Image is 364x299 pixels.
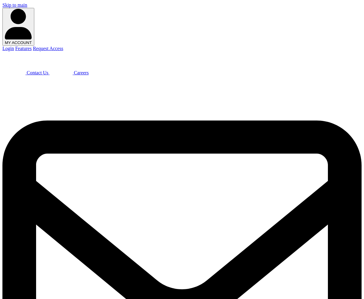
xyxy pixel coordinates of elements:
a: Request Access [33,46,63,51]
a: Contact Us [2,70,50,75]
img: Beacon Funding Careers [50,51,73,74]
a: Careers [50,70,89,75]
a: Features [15,46,32,51]
span: Careers [74,70,89,75]
a: Login [2,46,14,51]
span: Contact Us [27,70,49,75]
button: MY ACCOUNT [2,8,34,46]
a: Skip to main [2,2,27,8]
img: Beacon Funding chat [2,51,25,74]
